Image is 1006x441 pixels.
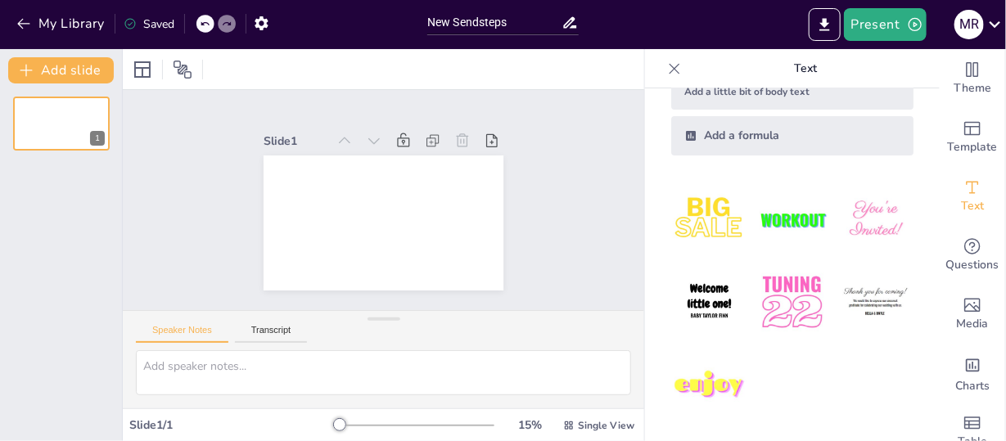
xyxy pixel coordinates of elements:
button: My Library [12,11,111,37]
div: Get real-time input from your audience [940,226,1005,285]
div: Add images, graphics, shapes or video [940,285,1005,344]
button: Speaker Notes [136,325,228,343]
div: Add a formula [671,116,914,155]
img: 5.jpeg [754,264,830,340]
img: 1.jpeg [671,182,747,258]
span: Theme [954,79,991,97]
div: Add charts and graphs [940,344,1005,403]
input: Insert title [427,11,562,34]
span: Single View [578,419,634,432]
div: Add ready made slides [940,108,1005,167]
img: 6.jpeg [837,264,914,340]
span: Template [948,138,998,156]
img: 2.jpeg [754,182,830,258]
span: Text [961,197,984,215]
div: 15 % [511,417,550,433]
div: 1 [90,131,105,146]
img: 7.jpeg [671,348,747,424]
img: 3.jpeg [837,182,914,258]
div: Saved [124,16,174,32]
button: Export to PowerPoint [809,8,841,41]
div: Add text boxes [940,167,1005,226]
button: Present [844,8,926,41]
div: Layout [129,56,156,83]
span: Charts [955,377,990,395]
p: Text [688,49,923,88]
div: Add a little bit of body text [671,74,914,110]
div: Change the overall theme [940,49,1005,108]
button: Add slide [8,57,114,83]
div: Slide 1 [269,121,334,143]
button: Transcript [235,325,308,343]
span: Position [173,60,192,79]
span: Questions [946,256,999,274]
button: m r [954,8,984,41]
div: m r [954,10,984,39]
div: Slide 1 / 1 [129,417,337,433]
div: 1 [13,97,110,151]
span: Media [957,315,989,333]
img: 4.jpeg [671,264,747,340]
